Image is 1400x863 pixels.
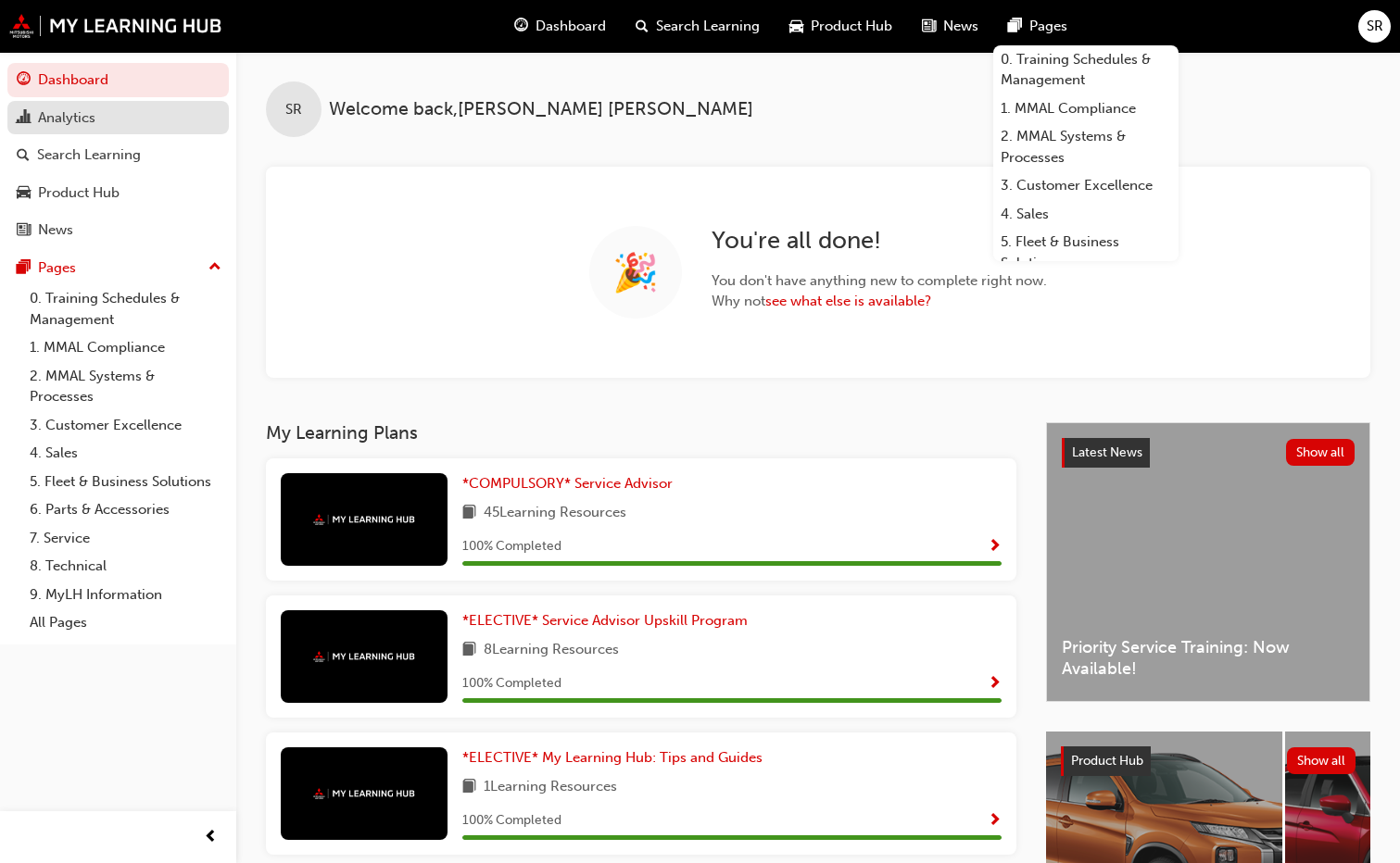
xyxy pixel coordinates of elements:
[484,639,619,662] span: 8 Learning Resources
[462,776,476,799] span: book-icon
[22,468,229,496] a: 5. Fleet & Business Solutions
[266,422,1016,444] h3: My Learning Plans
[204,826,218,849] span: prev-icon
[536,16,606,37] span: Dashboard
[1061,746,1356,776] a: Product HubShow all
[7,213,229,247] a: News
[907,7,993,45] a: news-iconNews
[462,747,770,769] a: *ELECTIVE* My Learning Hub: Tips and Guides
[993,45,1179,94] a: 0. Training Schedules & Management
[993,94,1179,123] a: 1. MMAL Compliance
[462,810,561,832] span: 100 % Completed
[1008,15,1022,38] span: pages-icon
[1071,753,1143,769] span: Product Hub
[922,15,936,38] span: news-icon
[514,15,528,38] span: guage-icon
[712,270,1047,292] span: You don ' t have anything new to complete right now.
[462,536,561,557] span: 100 % Completed
[38,182,120,204] div: Product Hub
[636,15,649,38] span: search-icon
[22,495,229,524] a: 6. Parts & Accessories
[943,16,978,37] span: News
[22,284,229,333] a: 0. Training Schedules & Management
[993,122,1179,171] a: 2. MMAL Systems & Processes
[1287,747,1356,774] button: Show all
[22,411,229,440] a: 3. Customer Excellence
[7,63,229,97] a: Dashboard
[712,291,1047,312] span: Why not
[17,110,31,127] span: chart-icon
[993,7,1082,45] a: pages-iconPages
[313,514,415,526] img: mmal
[22,552,229,581] a: 8. Technical
[1029,16,1067,37] span: Pages
[1046,422,1370,702] a: Latest NewsShow allPriority Service Training: Now Available!
[313,651,415,663] img: mmal
[462,473,680,494] a: *COMPULSORY* Service Advisor
[811,16,892,37] span: Product Hub
[612,262,659,283] span: 🎉
[993,171,1179,200] a: 3. Customer Excellence
[7,138,229,172] a: Search Learning
[993,228,1179,277] a: 5. Fleet & Business Solutions
[1062,438,1355,468] a: Latest NewsShow all
[22,439,229,468] a: 4. Sales
[7,59,229,251] button: DashboardAnalyticsSearch LearningProduct HubNews
[7,176,229,210] a: Product Hub
[988,539,1002,556] span: Show Progress
[37,144,141,166] div: Search Learning
[712,226,1047,256] h2: You ' re all done!
[499,7,621,45] a: guage-iconDashboard
[1072,444,1142,460] span: Latest News
[988,809,1002,832] button: Show Progress
[7,251,229,285] button: Pages
[462,749,763,766] span: *ELECTIVE* My Learning Hub: Tips and Guides
[988,672,1002,695] button: Show Progress
[17,222,31,239] span: news-icon
[775,7,907,45] a: car-iconProduct Hub
[484,502,626,525] span: 45 Learning Resources
[17,260,31,277] span: pages-icon
[462,502,476,525] span: book-icon
[313,788,415,800] img: mmal
[208,256,221,280] span: up-icon
[462,639,476,662] span: book-icon
[9,14,222,38] img: mmal
[22,362,229,411] a: 2. MMAL Systems & Processes
[22,333,229,362] a: 1. MMAL Compliance
[22,581,229,609] a: 9. MyLH Information
[7,101,229,135] a: Analytics
[656,16,760,37] span: Search Learning
[462,612,748,629] span: *ELECTIVE* Service Advisor Upskill Program
[38,107,95,129] div: Analytics
[988,813,1002,830] span: Show Progress
[621,7,775,45] a: search-iconSearch Learning
[1062,637,1355,679] span: Priority Service Training: Now Available!
[988,676,1002,693] span: Show Progress
[329,99,753,120] span: Welcome back , [PERSON_NAME] [PERSON_NAME]
[462,475,673,492] span: *COMPULSORY* Service Advisor
[22,524,229,553] a: 7. Service
[462,673,561,694] span: 100 % Completed
[285,99,302,120] span: SR
[17,72,31,89] span: guage-icon
[993,200,1179,229] a: 4. Sales
[1286,439,1356,466] button: Show all
[1367,16,1383,37] span: SR
[17,147,30,164] span: search-icon
[38,219,73,241] div: News
[38,257,76,279] div: Pages
[765,293,931,309] a: see what else is available?
[17,185,31,202] span: car-icon
[484,776,617,799] span: 1 Learning Resources
[462,610,755,632] a: *ELECTIVE* Service Advisor Upskill Program
[988,535,1002,558] button: Show Progress
[789,15,803,38] span: car-icon
[1358,10,1391,43] button: SR
[22,608,229,637] a: All Pages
